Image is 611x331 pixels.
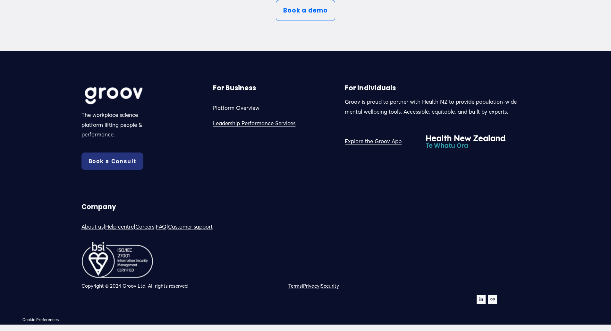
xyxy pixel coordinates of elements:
a: Help centre [105,222,134,232]
strong: For Business [213,83,256,92]
p: Groov is proud to partner with Health NZ to provide population-wide mental wellbeing tools. Acces... [345,97,530,117]
a: Explore the Groov App [345,136,402,146]
button: Cookie Preferences [22,317,59,322]
strong: Company [81,202,116,211]
a: Careers [135,222,154,232]
p: The workplace science platform lifting people & performance. [81,110,153,140]
a: FAQ [156,222,166,232]
a: Book a Consult [81,152,143,170]
a: Privacy [303,282,319,291]
a: URL [488,295,497,304]
strong: For Individuals [345,83,396,92]
a: Terms [288,282,302,291]
a: Customer support [168,222,213,232]
a: Security [321,282,339,291]
p: Copyright © 2024 Groov Ltd. All rights reserved [81,282,304,291]
section: Manage previously selected cookie options [19,315,62,325]
a: About us [81,222,104,232]
a: Platform Overview [213,103,259,113]
p: | | | | [81,222,304,232]
a: Leadership Performance Services [213,118,295,128]
p: | | [288,282,436,291]
a: LinkedIn [477,295,486,304]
